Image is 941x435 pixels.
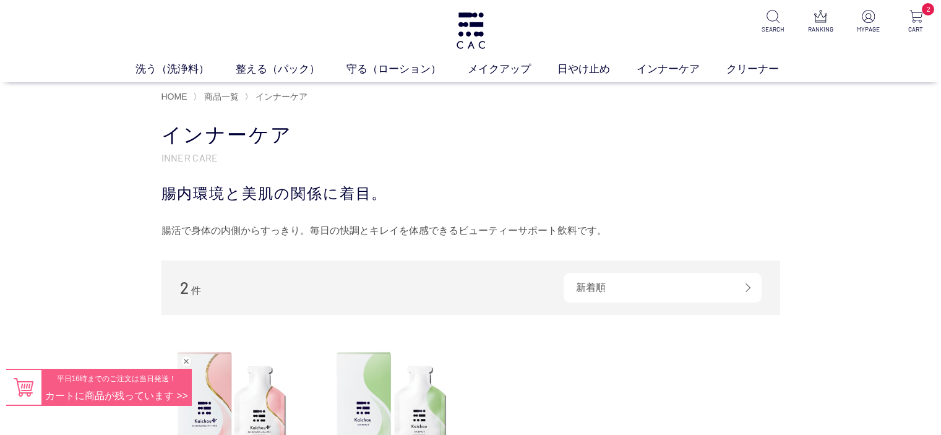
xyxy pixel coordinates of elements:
[161,221,780,241] div: 腸活で身体の内側からすっきり。毎日の快調とキレイを体感できるビューティーサポート飲料です。
[135,61,236,77] a: 洗う（洗浄料）
[346,61,468,77] a: 守る（ローション）
[806,10,836,34] a: RANKING
[637,61,726,77] a: インナーケア
[191,285,201,296] span: 件
[202,92,239,101] a: 商品一覧
[901,10,931,34] a: 2 CART
[193,91,242,103] li: 〉
[922,3,934,15] span: 2
[564,273,762,303] div: 新着順
[853,25,883,34] p: MYPAGE
[758,10,788,34] a: SEARCH
[161,151,780,164] p: INNER CARE
[901,25,931,34] p: CART
[244,91,311,103] li: 〉
[161,122,780,149] h1: インナーケア
[180,278,189,297] span: 2
[758,25,788,34] p: SEARCH
[853,10,883,34] a: MYPAGE
[557,61,637,77] a: 日やけ止め
[455,12,487,49] img: logo
[236,61,346,77] a: 整える（パック）
[204,92,239,101] span: 商品一覧
[256,92,307,101] span: インナーケア
[806,25,836,34] p: RANKING
[726,61,806,77] a: クリーナー
[253,92,307,101] a: インナーケア
[161,183,780,205] div: 腸内環境と美肌の関係に着目。
[468,61,557,77] a: メイクアップ
[161,92,187,101] a: HOME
